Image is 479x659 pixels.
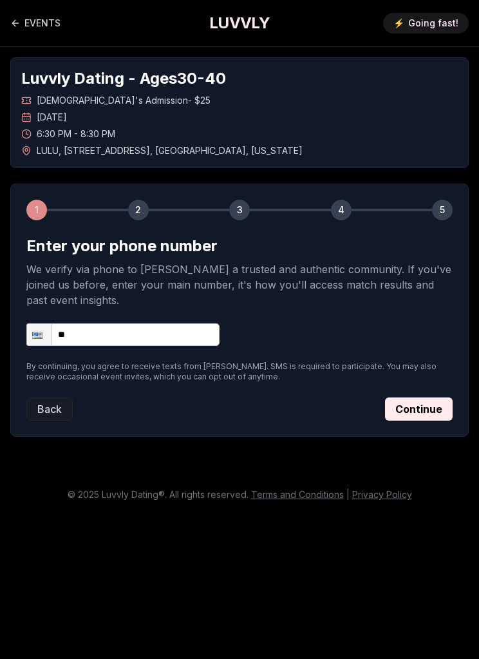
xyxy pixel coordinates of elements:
button: Back [26,397,73,421]
button: Continue [385,397,453,421]
span: Going fast! [408,17,458,30]
div: United States: + 1 [27,324,52,345]
p: We verify via phone to [PERSON_NAME] a trusted and authentic community. If you've joined us befor... [26,262,453,308]
div: 3 [229,200,250,220]
span: | [346,489,350,500]
div: 1 [26,200,47,220]
h1: Luvvly Dating - Ages 30 - 40 [21,68,458,89]
span: ⚡️ [393,17,404,30]
span: LULU , [STREET_ADDRESS] , [GEOGRAPHIC_DATA] , [US_STATE] [37,144,303,157]
a: Privacy Policy [352,489,412,500]
p: By continuing, you agree to receive texts from [PERSON_NAME]. SMS is required to participate. You... [26,361,453,382]
span: [DATE] [37,111,67,124]
span: 6:30 PM - 8:30 PM [37,128,115,140]
a: LUVVLY [209,13,270,33]
div: 2 [128,200,149,220]
span: [DEMOGRAPHIC_DATA]'s Admission - $25 [37,94,211,107]
h2: Enter your phone number [26,236,453,256]
div: 5 [432,200,453,220]
a: Terms and Conditions [251,489,344,500]
a: Back to events [10,10,61,36]
div: 4 [331,200,352,220]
